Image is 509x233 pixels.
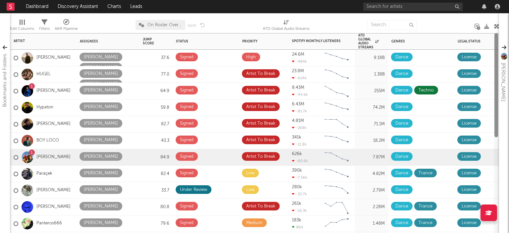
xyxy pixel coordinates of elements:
div: 6.43M [292,102,304,106]
div: -268k [292,126,307,130]
svg: Chart title [322,99,352,116]
button: Save [188,24,196,28]
div: A&R Pipeline [55,17,78,36]
div: -32.7k [292,192,307,196]
div: Assignees [80,39,126,43]
div: 77.0 [143,71,169,79]
div: Under Review [180,186,207,194]
div: Dance [395,53,408,61]
div: Signed [180,53,194,61]
div: Dance [395,153,408,161]
a: [PERSON_NAME] [36,204,71,210]
svg: Chart title [322,199,352,215]
div: ATD Global Audio Streams [358,33,379,49]
div: 37.6 [143,54,169,62]
div: 33.7 [143,187,169,195]
svg: Chart title [322,182,352,199]
a: [PERSON_NAME] [36,154,71,160]
div: -484k [292,59,307,64]
a: [PERSON_NAME] [36,121,71,127]
div: Artist To Break [246,103,275,111]
div: Bookmarks and Folders [1,54,9,107]
div: Signed [180,153,194,161]
div: 390k [292,168,302,173]
div: Artist To Break [246,70,275,78]
div: License [462,53,477,61]
div: Filters [39,25,50,33]
div: Filters [39,17,50,36]
div: Signed [180,103,194,111]
div: License [462,219,477,227]
div: Signed [180,120,194,128]
div: Techno [419,87,434,94]
div: 82.7 [143,120,169,128]
div: Signed [180,87,194,94]
div: Artist To Break [246,203,275,210]
div: [PERSON_NAME] [84,203,118,210]
div: License [462,87,477,94]
div: Dance [395,219,408,227]
div: 1.48M [358,220,385,228]
div: 82.4 [143,170,169,178]
div: 4.81M [292,119,304,123]
div: Dance [395,186,408,194]
div: [PERSON_NAME] [84,153,118,161]
div: Genres [391,39,434,43]
div: -60.6k [292,159,308,163]
div: 280k [292,185,302,189]
a: BOY LOCO [36,138,59,144]
div: Dance [395,136,408,144]
div: -16.3k [292,208,307,213]
input: Search... [367,20,417,30]
div: License [462,153,477,161]
div: 18.2M [358,137,385,145]
div: Signed [180,70,194,78]
a: Hypaton [36,105,53,110]
div: [PERSON_NAME] [84,87,118,94]
div: 2.79M [358,187,385,195]
div: 59.8 [143,104,169,112]
div: Dance [395,87,408,94]
div: 261k [292,202,301,206]
div: Signed [180,219,194,227]
div: Jump Score [143,37,159,45]
div: 23.8M [292,69,304,73]
div: Low [246,186,254,194]
div: 4.82M [358,170,385,178]
a: [PERSON_NAME] [36,188,71,193]
div: A&R Pipeline [55,25,78,33]
div: Trance [419,169,432,177]
div: [PERSON_NAME] [84,169,118,177]
div: License [462,186,477,194]
div: [PERSON_NAME] [84,186,118,194]
div: Legal Status [458,39,501,43]
div: -7.56k [292,175,307,180]
div: 864 [292,225,303,229]
a: [PERSON_NAME] [36,88,71,94]
div: Priority [242,39,269,43]
div: [PERSON_NAME] [84,120,118,128]
svg: Chart title [322,50,352,66]
svg: Chart title [322,66,352,83]
div: 64.9 [143,87,169,95]
div: 183k [292,218,301,222]
div: Artist [14,39,63,43]
div: License [462,70,477,78]
svg: Chart title [322,133,352,149]
div: -624k [292,76,307,80]
div: [PERSON_NAME] [84,219,118,227]
div: Trance [419,203,432,210]
div: Dance [395,203,408,210]
span: On Roster Overview [147,23,182,27]
div: Artist To Break [246,87,275,94]
div: ATD Global Audio Streams [263,25,310,33]
div: Dance [395,169,408,177]
div: Dance [395,103,408,111]
div: Spotify Monthly Listeners [292,39,342,43]
div: 43.3 [143,137,169,145]
div: -81.7k [292,109,307,113]
a: HUGEL [36,72,51,77]
a: [PERSON_NAME] [36,55,71,61]
div: Artist To Break [246,120,275,128]
svg: Chart title [322,166,352,182]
